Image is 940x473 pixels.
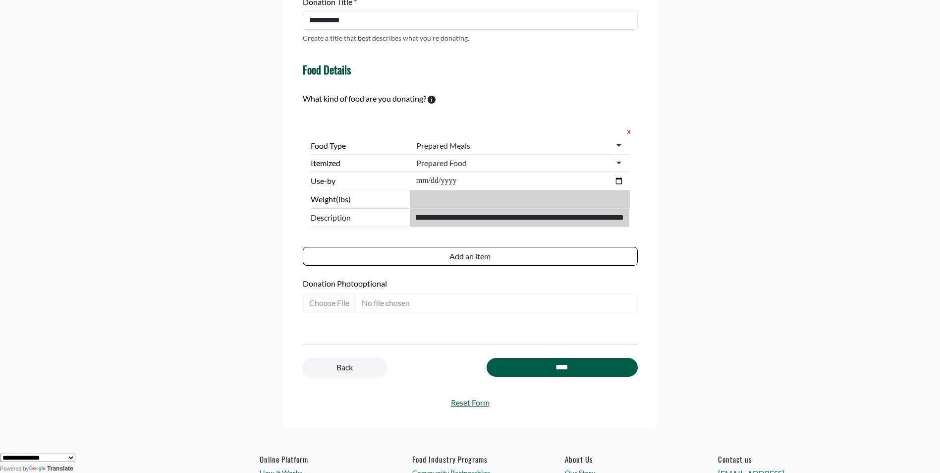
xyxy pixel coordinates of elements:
[303,278,638,290] label: Donation Photo
[311,157,406,169] label: Itemized
[416,158,467,168] div: Prepared Food
[311,212,406,224] span: Description
[311,175,406,187] label: Use-by
[303,358,387,377] a: Back
[303,33,469,43] p: Create a title that best describes what you're donating.
[416,141,470,151] div: Prepared Meals
[624,124,630,137] button: x
[303,63,351,76] h4: Food Details
[358,279,387,288] span: optional
[303,93,426,105] label: What kind of food are you donating?
[303,397,638,409] a: Reset Form
[311,140,406,152] label: Food Type
[303,247,638,266] button: Add an item
[311,193,406,205] label: Weight
[29,466,47,473] img: Google Translate
[29,465,73,472] a: Translate
[336,194,351,204] span: (lbs)
[428,96,436,104] svg: To calculate environmental impacts, we follow the Food Loss + Waste Protocol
